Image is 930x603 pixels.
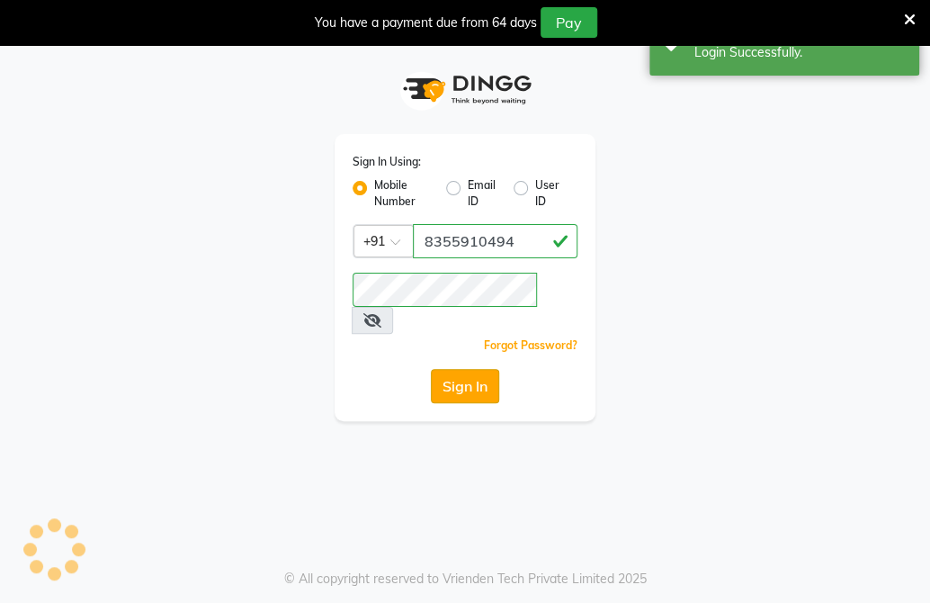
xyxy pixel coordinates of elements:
[315,13,537,32] div: You have a payment due from 64 days
[468,177,498,210] label: Email ID
[393,63,537,116] img: logo1.svg
[374,177,432,210] label: Mobile Number
[694,43,906,62] div: Login Successfully.
[484,338,577,352] a: Forgot Password?
[541,7,597,38] button: Pay
[353,154,421,170] label: Sign In Using:
[413,224,577,258] input: Username
[353,273,537,307] input: Username
[535,177,563,210] label: User ID
[431,369,499,403] button: Sign In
